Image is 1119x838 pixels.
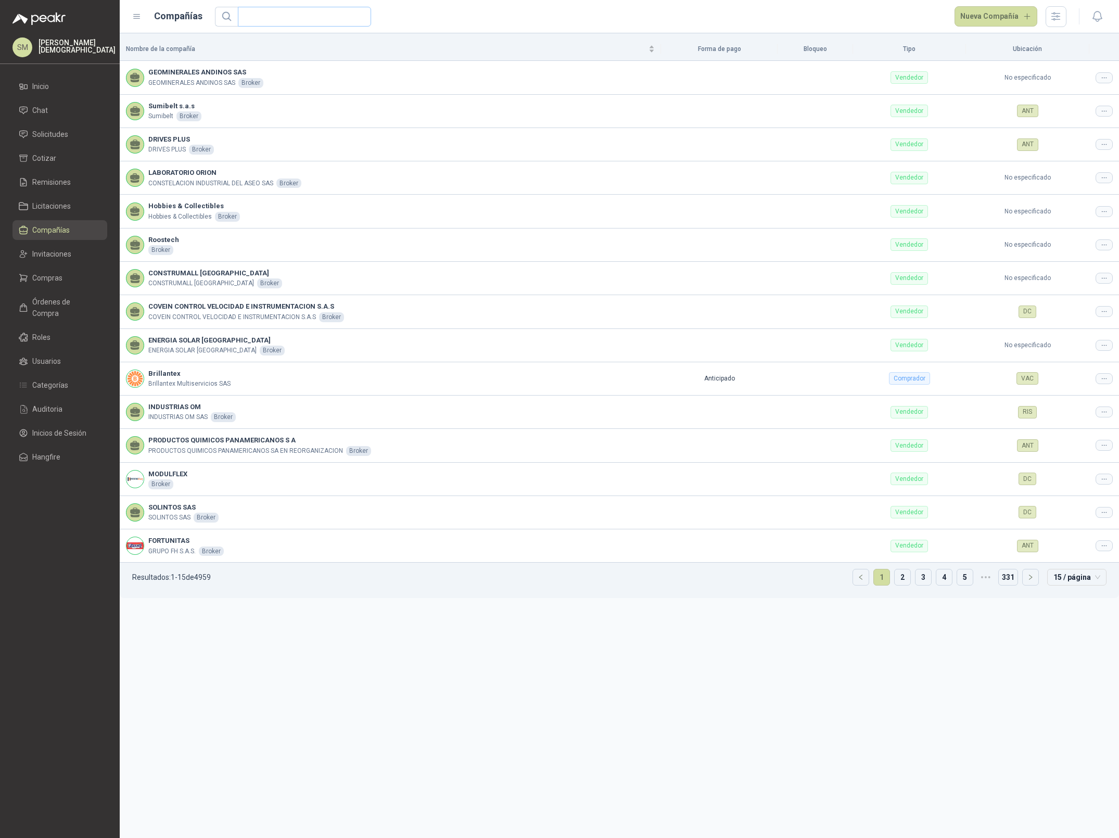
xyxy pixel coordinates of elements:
p: DRIVES PLUS [148,145,186,155]
span: Inicios de Sesión [32,427,86,439]
span: Hangfire [32,451,60,463]
a: Nueva Compañía [955,6,1038,27]
div: Vendedor [891,506,928,518]
p: GRUPO FH S.A.S. [148,547,196,556]
a: Inicios de Sesión [12,423,107,443]
div: Vendedor [891,339,928,351]
div: DC [1019,506,1036,518]
p: INDUSTRIAS OM SAS [148,412,208,422]
div: VAC [1016,372,1038,385]
p: No especificado [972,340,1083,350]
span: 15 / página [1053,569,1100,585]
img: Company Logo [126,471,144,488]
p: CONSTRUMALL [GEOGRAPHIC_DATA] [148,278,254,288]
a: Categorías [12,375,107,395]
span: Invitaciones [32,248,71,260]
a: 4 [936,569,952,585]
div: Vendedor [891,272,928,285]
p: Brillantex Multiservicios SAS [148,379,231,389]
div: DC [1019,306,1036,318]
div: Broker [238,78,263,88]
div: Broker [199,547,224,556]
img: Company Logo [126,537,144,554]
a: Usuarios [12,351,107,371]
span: Solicitudes [32,129,68,140]
th: Ubicación [966,37,1089,61]
span: Nombre de la compañía [126,44,646,54]
li: 5 páginas siguientes [977,569,994,586]
th: Nombre de la compañía [120,37,661,61]
li: 1 [873,569,890,586]
div: Broker [215,212,240,222]
span: Cotizar [32,153,56,164]
span: Licitaciones [32,200,71,212]
p: No especificado [972,173,1083,183]
li: Página siguiente [1022,569,1039,586]
div: ANT [1017,138,1038,151]
a: 5 [957,569,973,585]
div: Broker [194,513,219,523]
b: ENERGIA SOLAR [GEOGRAPHIC_DATA] [148,335,285,346]
div: Broker [257,278,282,288]
li: 2 [894,569,911,586]
span: Compañías [32,224,70,236]
span: ••• [977,569,994,586]
a: Cotizar [12,148,107,168]
th: Bloqueo [778,37,853,61]
a: Solicitudes [12,124,107,144]
span: Auditoria [32,403,62,415]
li: 3 [915,569,932,586]
th: Tipo [853,37,965,61]
th: Forma de pago [661,37,778,61]
b: Sumibelt s.a.s [148,101,201,111]
div: Broker [176,111,201,121]
span: Inicio [32,81,49,92]
p: No especificado [972,73,1083,83]
span: right [1027,574,1034,580]
div: Broker [346,446,371,456]
a: Inicio [12,77,107,96]
p: SOLINTOS SAS [148,513,190,523]
div: ANT [1017,540,1038,552]
p: COVEIN CONTROL VELOCIDAD E INSTRUMENTACION S.A.S [148,312,316,322]
a: Invitaciones [12,244,107,264]
p: CONSTELACION INDUSTRIAL DEL ASEO SAS [148,179,273,188]
a: Hangfire [12,447,107,467]
p: GEOMINERALES ANDINOS SAS [148,78,235,88]
p: PRODUCTOS QUIMICOS PANAMERICANOS SA EN REORGANIZACION [148,446,343,456]
div: Broker [319,312,344,322]
b: LABORATORIO ORION [148,168,301,178]
div: Vendedor [891,105,928,117]
a: Roles [12,327,107,347]
b: SOLINTOS SAS [148,502,219,513]
div: RIS [1018,406,1037,418]
div: Comprador [889,372,930,385]
a: 2 [895,569,910,585]
img: Logo peakr [12,12,66,25]
div: Vendedor [891,473,928,485]
span: Roles [32,332,50,343]
b: DRIVES PLUS [148,134,214,145]
div: SM [12,37,32,57]
div: Broker [189,145,214,155]
span: left [858,574,864,580]
p: [PERSON_NAME] [DEMOGRAPHIC_DATA] [39,39,116,54]
b: Hobbies & Collectibles [148,201,240,211]
a: Compras [12,268,107,288]
div: Vendedor [891,238,928,251]
p: Resultados: 1 - 15 de 4959 [132,574,211,581]
h1: Compañías [154,9,202,23]
li: Página anterior [853,569,869,586]
a: Licitaciones [12,196,107,216]
p: No especificado [972,207,1083,217]
a: Auditoria [12,399,107,419]
div: Vendedor [891,205,928,218]
b: MODULFLEX [148,469,187,479]
div: Vendedor [891,71,928,84]
p: No especificado [972,273,1083,283]
div: Broker [148,245,173,255]
b: Brillantex [148,369,231,379]
span: Chat [32,105,48,116]
span: Usuarios [32,355,61,367]
div: Broker [211,412,236,422]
